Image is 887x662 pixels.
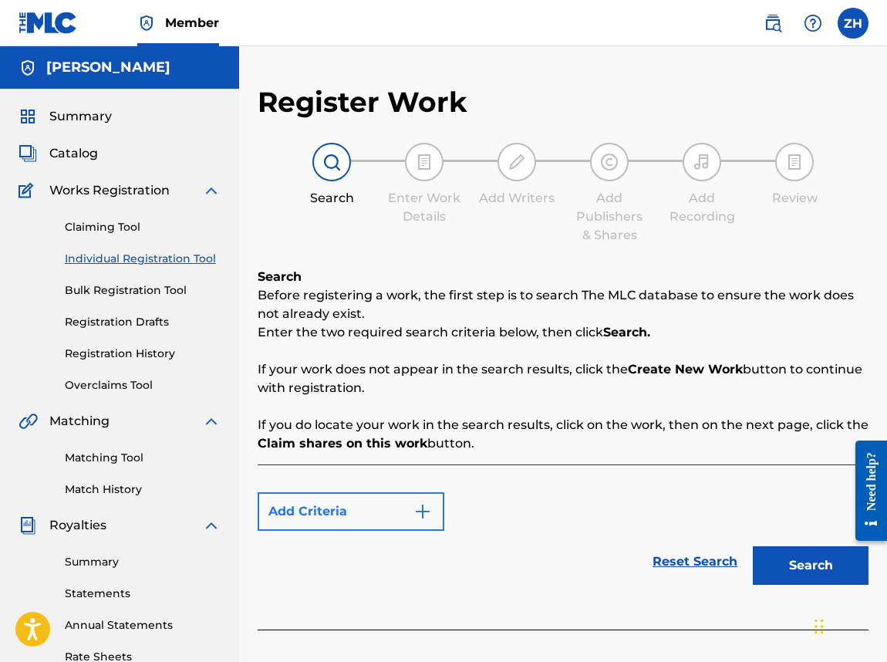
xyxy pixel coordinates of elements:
[46,59,170,76] h5: Zachary Holden
[571,189,648,245] div: Add Publishers & Shares
[65,586,221,602] a: Statements
[628,362,743,377] strong: Create New Work
[65,219,221,235] a: Claiming Tool
[65,554,221,570] a: Summary
[19,12,78,34] img: MLC Logo
[258,269,302,284] b: Search
[600,153,619,171] img: step indicator icon for Add Publishers & Shares
[258,323,868,342] p: Enter the two required search criteria below, then click
[756,189,833,208] div: Review
[19,516,37,535] img: Royalties
[804,14,822,32] img: help
[814,603,824,650] div: Drag
[838,8,868,39] div: User Menu
[19,144,37,163] img: Catalog
[258,485,868,593] form: Search Form
[478,189,555,208] div: Add Writers
[19,412,38,431] img: Matching
[65,377,221,393] a: Overclaims Tool
[764,14,782,32] img: search
[65,251,221,267] a: Individual Registration Tool
[258,360,868,397] p: If your work does not appear in the search results, click the button to continue with registration.
[413,502,432,521] img: 9d2ae6d4665cec9f34b9.svg
[258,85,467,120] h2: Register Work
[65,282,221,299] a: Bulk Registration Tool
[293,189,370,208] div: Search
[603,325,650,339] strong: Search.
[19,107,112,126] a: SummarySummary
[258,436,427,451] strong: Claim shares on this work
[508,153,526,171] img: step indicator icon for Add Writers
[753,546,868,585] button: Search
[258,416,868,453] p: If you do locate your work in the search results, click on the work, then on the next page, click...
[258,286,868,323] p: Before registering a work, the first step is to search The MLC database to ensure the work does n...
[165,14,219,32] span: Member
[49,107,112,126] span: Summary
[19,107,37,126] img: Summary
[415,153,433,171] img: step indicator icon for Enter Work Details
[202,412,221,431] img: expand
[258,492,444,531] button: Add Criteria
[693,153,711,171] img: step indicator icon for Add Recording
[49,181,170,200] span: Works Registration
[386,189,463,226] div: Enter Work Details
[757,8,788,39] a: Public Search
[65,481,221,498] a: Match History
[65,346,221,362] a: Registration History
[202,516,221,535] img: expand
[785,153,804,171] img: step indicator icon for Review
[49,412,110,431] span: Matching
[65,314,221,330] a: Registration Drafts
[65,450,221,466] a: Matching Tool
[19,181,39,200] img: Works Registration
[844,427,887,555] iframe: Resource Center
[798,8,828,39] div: Help
[65,617,221,633] a: Annual Statements
[19,59,37,77] img: Accounts
[19,144,98,163] a: CatalogCatalog
[137,14,156,32] img: Top Rightsholder
[322,153,341,171] img: step indicator icon for Search
[202,181,221,200] img: expand
[663,189,740,226] div: Add Recording
[49,144,98,163] span: Catalog
[645,545,745,579] a: Reset Search
[49,516,106,535] span: Royalties
[810,588,887,662] iframe: Chat Widget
